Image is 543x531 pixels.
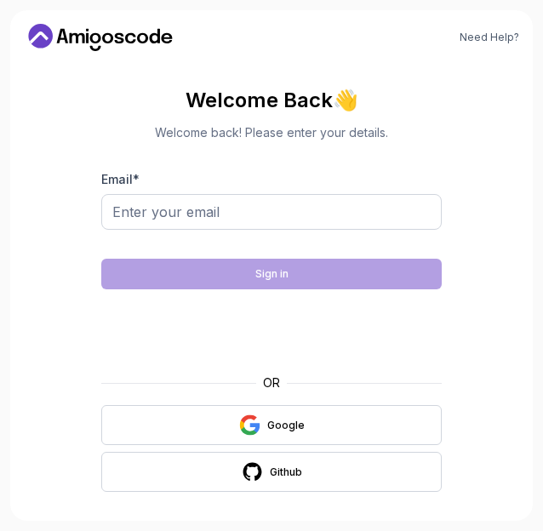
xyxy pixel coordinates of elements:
a: Home link [24,24,177,51]
input: Enter your email [101,194,442,230]
span: 👋 [332,87,358,115]
h2: Welcome Back [101,87,442,114]
button: Google [101,405,442,445]
div: Github [270,465,302,479]
button: Github [101,452,442,492]
button: Sign in [101,259,442,289]
a: Need Help? [460,31,519,44]
label: Email * [101,172,140,186]
div: Sign in [255,267,289,281]
p: Welcome back! Please enter your details. [101,124,442,141]
iframe: Widget containing checkbox for hCaptcha security challenge [143,300,400,364]
div: Google [267,419,305,432]
p: OR [263,374,280,391]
